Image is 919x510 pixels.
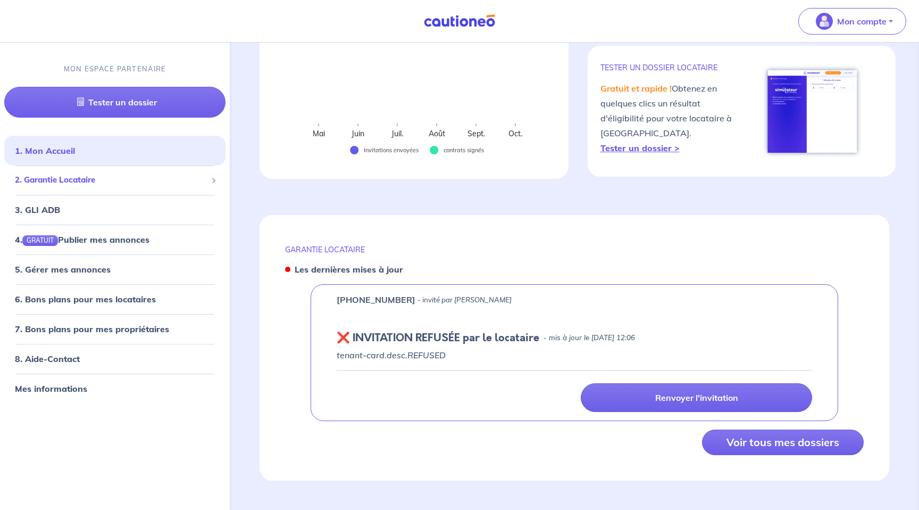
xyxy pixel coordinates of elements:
div: Mes informations [4,378,225,399]
p: GARANTIE LOCATAIRE [285,245,864,254]
text: Juin [351,129,364,138]
p: [PHONE_NUMBER] [337,293,415,306]
div: 1. Mon Accueil [4,140,225,161]
p: Renvoyer l'invitation [655,392,738,403]
img: illu_account_valid_menu.svg [816,13,833,30]
em: Gratuit et rapide ! [600,83,672,94]
button: illu_account_valid_menu.svgMon compte [798,8,906,35]
a: 1. Mon Accueil [15,145,75,156]
text: Oct. [508,129,522,138]
img: simulateur.png [762,64,863,158]
a: Renvoyer l'invitation [581,383,812,412]
text: Sept. [467,129,485,138]
text: Août [429,129,445,138]
a: 7. Bons plans pour mes propriétaires [15,324,169,334]
a: 6. Bons plans pour mes locataires [15,294,156,305]
div: 4.GRATUITPublier mes annonces [4,228,225,250]
p: MON ESPACE PARTENAIRE [64,64,166,74]
div: 6. Bons plans pour mes locataires [4,289,225,310]
p: - invité par [PERSON_NAME] [417,295,512,306]
div: 2. Garantie Locataire [4,170,225,191]
a: Tester un dossier > [600,143,680,153]
text: Juil. [391,129,403,138]
text: Mai [313,129,325,138]
a: Mes informations [15,383,87,394]
a: 3. GLI ADB [15,204,60,215]
div: 8. Aide-Contact [4,348,225,369]
a: 4.GRATUITPublier mes annonces [15,234,149,244]
p: tenant-card.desc.REFUSED [337,349,812,361]
strong: Les dernières mises à jour [295,264,403,275]
button: Voir tous mes dossiers [702,430,864,455]
div: 3. GLI ADB [4,199,225,220]
div: 5. Gérer mes annonces [4,259,225,280]
p: - mis à jour le [DATE] 12:06 [544,333,635,343]
a: Tester un dossier [4,87,225,118]
a: 5. Gérer mes annonces [15,264,111,275]
h5: ❌ INVITATION REFUSÉE par le locataire [337,332,539,344]
div: 7. Bons plans pour mes propriétaires [4,318,225,340]
p: Obtenez en quelques clics un résultat d'éligibilité pour votre locataire à [GEOGRAPHIC_DATA]. [600,81,742,155]
p: TESTER un dossier locataire [600,63,742,72]
img: Cautioneo [420,14,499,28]
span: 2. Garantie Locataire [15,174,207,186]
p: Mon compte [837,15,887,28]
div: state: REFUSED, Context: [337,332,812,344]
a: 8. Aide-Contact [15,353,80,364]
